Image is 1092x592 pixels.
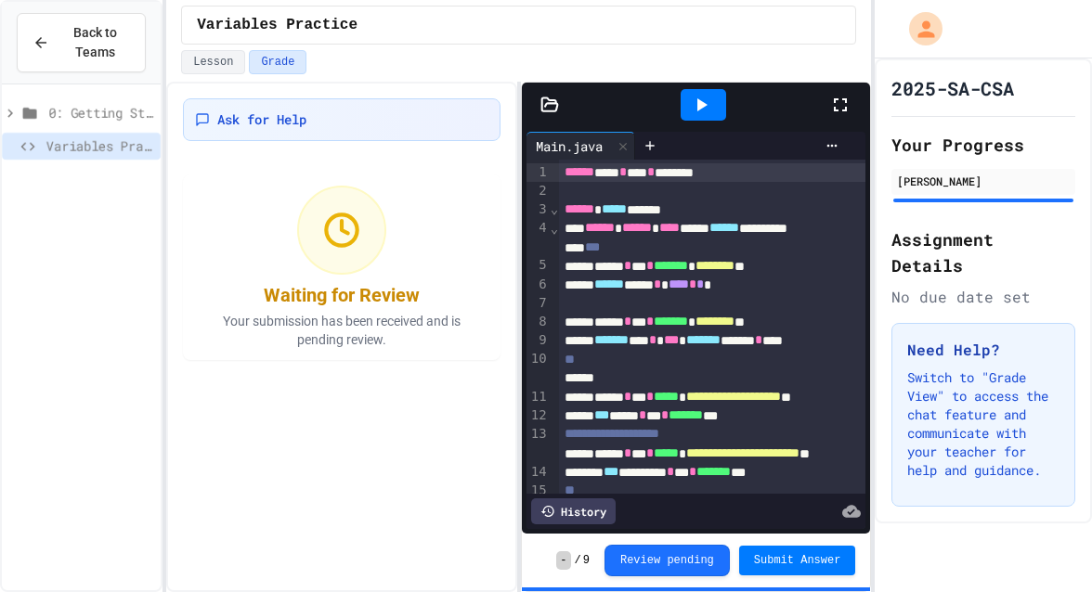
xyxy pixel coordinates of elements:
span: 0: Getting Started [48,103,153,122]
button: Submit Answer [739,546,856,575]
button: Back to Teams [17,13,146,72]
div: No due date set [891,286,1075,308]
span: Back to Teams [60,23,130,62]
div: Main.java [526,136,612,156]
h3: Need Help? [907,339,1059,361]
button: Lesson [181,50,245,74]
div: History [531,498,616,524]
div: [PERSON_NAME] [897,173,1070,189]
p: Your submission has been received and is pending review. [194,312,489,349]
span: - [556,551,570,570]
span: Ask for Help [217,110,306,129]
h1: 2025-SA-CSA [891,75,1014,101]
span: / [575,553,581,568]
div: 4 [526,219,550,256]
span: Fold line [550,221,559,236]
span: Variables Practice [46,136,153,156]
div: Main.java [526,132,635,160]
div: 14 [526,463,550,482]
button: Review pending [604,545,730,576]
div: 2 [526,182,550,200]
button: Grade [249,50,306,74]
div: 12 [526,406,550,425]
h2: Your Progress [891,132,1075,158]
span: 9 [583,553,590,568]
p: Switch to "Grade View" to access the chat feature and communicate with your teacher for help and ... [907,368,1059,480]
div: 5 [526,256,550,275]
div: 11 [526,388,550,406]
div: 9 [526,331,550,350]
span: Submit Answer [754,553,841,568]
span: Variables Practice [197,14,357,36]
div: My Account [890,7,947,50]
div: 1 [526,163,550,182]
h2: Assignment Details [891,226,1075,278]
span: Fold line [550,201,559,216]
div: 8 [526,313,550,331]
div: 15 [526,482,550,500]
div: 10 [526,350,550,388]
div: 7 [526,294,550,313]
div: Waiting for Review [264,282,420,308]
div: 13 [526,425,550,463]
div: 3 [526,200,550,219]
div: 6 [526,276,550,294]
